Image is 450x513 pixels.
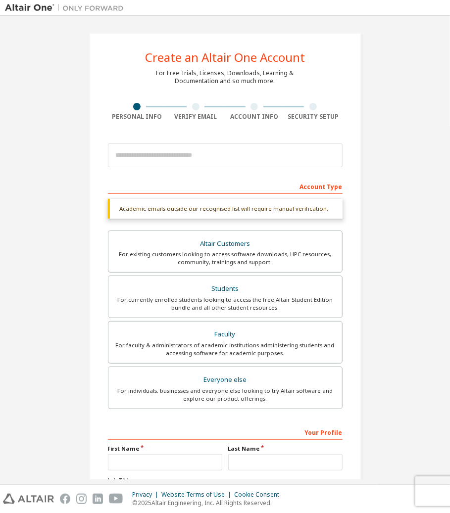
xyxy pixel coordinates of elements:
div: Account Info [225,113,284,121]
img: facebook.svg [60,494,70,504]
img: instagram.svg [76,494,87,504]
label: First Name [108,445,222,453]
div: Faculty [114,327,336,341]
div: Account Type [108,178,343,194]
img: linkedin.svg [93,494,103,504]
div: Cookie Consent [234,491,285,499]
div: For Free Trials, Licenses, Downloads, Learning & Documentation and so much more. [156,69,294,85]
div: Academic emails outside our recognised list will require manual verification. [108,199,343,219]
div: For existing customers looking to access software downloads, HPC resources, community, trainings ... [114,250,336,266]
div: Security Setup [284,113,343,121]
div: Everyone else [114,373,336,387]
img: Altair One [5,3,129,13]
p: © 2025 Altair Engineering, Inc. All Rights Reserved. [132,499,285,507]
div: Personal Info [108,113,167,121]
div: For faculty & administrators of academic institutions administering students and accessing softwa... [114,341,336,357]
div: Privacy [132,491,161,499]
div: For individuals, businesses and everyone else looking to try Altair software and explore our prod... [114,387,336,403]
div: Altair Customers [114,237,336,251]
div: Your Profile [108,424,343,440]
div: Create an Altair One Account [145,51,305,63]
div: Students [114,282,336,296]
img: altair_logo.svg [3,494,54,504]
div: For currently enrolled students looking to access the free Altair Student Edition bundle and all ... [114,296,336,312]
img: youtube.svg [109,494,123,504]
label: Last Name [228,445,343,453]
label: Job Title [108,476,343,484]
div: Verify Email [166,113,225,121]
div: Website Terms of Use [161,491,234,499]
